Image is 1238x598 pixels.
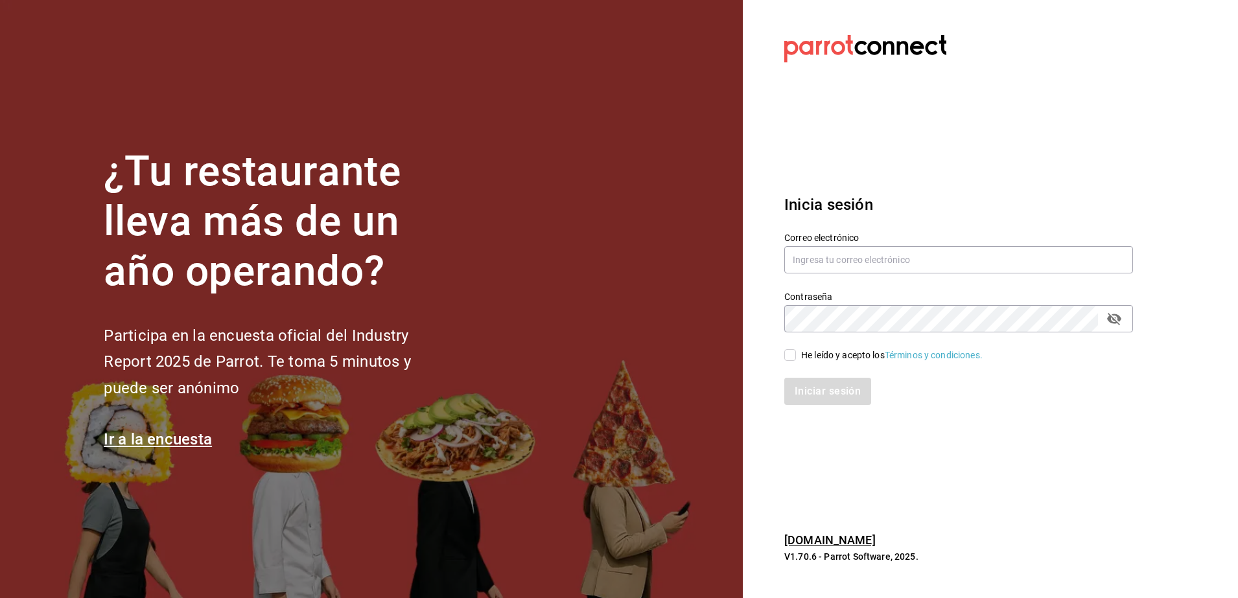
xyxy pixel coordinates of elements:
label: Contraseña [784,292,1133,301]
input: Ingresa tu correo electrónico [784,246,1133,273]
a: Ir a la encuesta [104,430,212,448]
button: passwordField [1103,308,1125,330]
h3: Inicia sesión [784,193,1133,216]
p: V1.70.6 - Parrot Software, 2025. [784,550,1133,563]
h1: ¿Tu restaurante lleva más de un año operando? [104,147,454,296]
a: Términos y condiciones. [885,350,983,360]
a: [DOMAIN_NAME] [784,533,876,547]
div: He leído y acepto los [801,349,983,362]
h2: Participa en la encuesta oficial del Industry Report 2025 de Parrot. Te toma 5 minutos y puede se... [104,323,454,402]
label: Correo electrónico [784,233,1133,242]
